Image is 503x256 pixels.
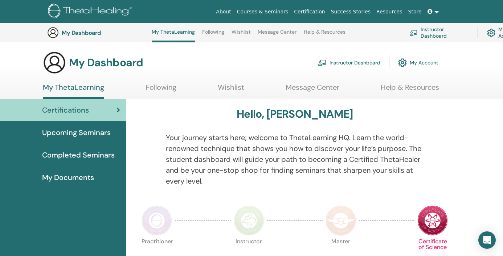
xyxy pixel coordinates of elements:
[234,5,291,18] a: Courses & Seminars
[142,205,172,236] img: Practitioner
[398,55,438,71] a: My Account
[232,29,251,41] a: Wishlist
[487,27,495,39] img: cog.svg
[405,5,425,18] a: Store
[152,29,195,42] a: My ThetaLearning
[47,27,59,38] img: generic-user-icon.jpg
[381,83,439,97] a: Help & Resources
[398,56,407,69] img: cog.svg
[478,231,496,249] div: Open Intercom Messenger
[166,132,424,186] p: Your journey starts here; welcome to ThetaLearning HQ. Learn the world-renowned technique that sh...
[328,5,373,18] a: Success Stories
[62,29,134,36] h3: My Dashboard
[409,30,418,36] img: chalkboard-teacher.svg
[202,29,224,41] a: Following
[234,205,264,236] img: Instructor
[42,127,111,138] span: Upcoming Seminars
[237,108,353,121] h3: Hello, [PERSON_NAME]
[42,105,89,116] span: Certifications
[69,56,143,69] h3: My Dashboard
[417,205,448,236] img: Certificate of Science
[42,150,115,160] span: Completed Seminars
[258,29,297,41] a: Message Center
[409,25,469,41] a: Instructor Dashboard
[318,55,380,71] a: Instructor Dashboard
[43,83,104,99] a: My ThetaLearning
[213,5,234,18] a: About
[286,83,339,97] a: Message Center
[42,172,94,183] span: My Documents
[291,5,328,18] a: Certification
[326,205,356,236] img: Master
[146,83,176,97] a: Following
[218,83,244,97] a: Wishlist
[43,51,66,74] img: generic-user-icon.jpg
[304,29,345,41] a: Help & Resources
[48,4,135,20] img: logo.png
[373,5,405,18] a: Resources
[318,59,327,66] img: chalkboard-teacher.svg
